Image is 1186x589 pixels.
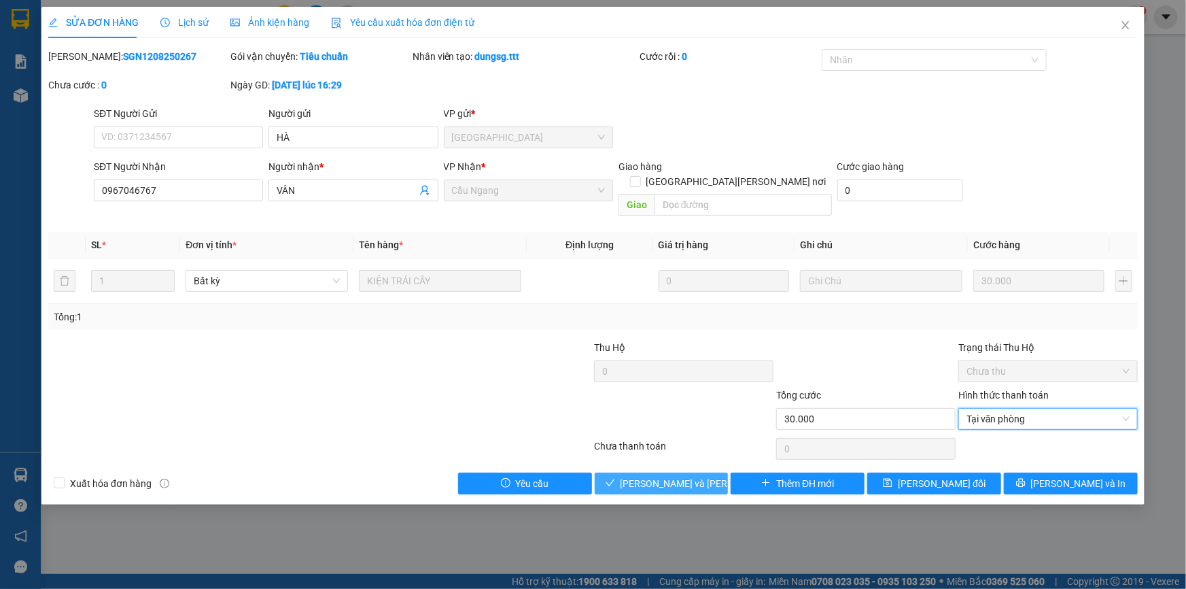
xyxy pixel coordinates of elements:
[958,390,1049,401] label: Hình thức thanh toán
[48,17,139,28] span: SỬA ĐƠN HÀNG
[973,239,1020,250] span: Cước hàng
[776,390,821,401] span: Tổng cước
[641,174,832,189] span: [GEOGRAPHIC_DATA][PERSON_NAME] nơi
[458,473,592,494] button: exclamation-circleYêu cầu
[966,361,1130,382] span: Chưa thu
[48,18,58,27] span: edit
[958,340,1138,355] div: Trạng thái Thu Hộ
[272,80,342,90] b: [DATE] lúc 16:29
[659,239,709,250] span: Giá trị hàng
[1115,270,1132,292] button: plus
[898,476,986,491] span: [PERSON_NAME] đổi
[48,78,228,92] div: Chưa cước :
[444,161,482,172] span: VP Nhận
[230,78,410,92] div: Ngày GD:
[659,270,790,292] input: 0
[837,161,905,172] label: Cước giao hàng
[160,479,169,488] span: info-circle
[516,476,549,491] span: Yêu cầu
[682,51,687,62] b: 0
[621,476,804,491] span: [PERSON_NAME] và [PERSON_NAME] hàng
[48,49,228,64] div: [PERSON_NAME]:
[1004,473,1138,494] button: printer[PERSON_NAME] và In
[230,18,240,27] span: picture
[867,473,1001,494] button: save[PERSON_NAME] đổi
[230,17,309,28] span: Ảnh kiện hàng
[94,159,263,174] div: SĐT Người Nhận
[186,239,237,250] span: Đơn vị tính
[1120,20,1131,31] span: close
[501,478,510,489] span: exclamation-circle
[595,473,729,494] button: check[PERSON_NAME] và [PERSON_NAME] hàng
[795,232,968,258] th: Ghi chú
[966,409,1130,429] span: Tại văn phòng
[618,161,662,172] span: Giao hàng
[300,51,348,62] b: Tiêu chuẩn
[606,478,615,489] span: check
[640,49,819,64] div: Cước rồi :
[268,159,438,174] div: Người nhận
[123,51,196,62] b: SGN1208250267
[655,194,832,216] input: Dọc đường
[413,49,638,64] div: Nhân viên tạo:
[359,270,521,292] input: VD: Bàn, Ghế
[837,180,963,201] input: Cước giao hàng
[160,18,170,27] span: clock-circle
[54,309,458,324] div: Tổng: 1
[731,473,865,494] button: plusThêm ĐH mới
[230,49,410,64] div: Gói vận chuyển:
[1106,7,1145,45] button: Close
[331,17,474,28] span: Yêu cầu xuất hóa đơn điện tử
[54,270,75,292] button: delete
[973,270,1104,292] input: 0
[331,18,342,29] img: icon
[419,185,430,196] span: user-add
[194,271,340,291] span: Bất kỳ
[91,239,102,250] span: SL
[160,17,209,28] span: Lịch sử
[101,80,107,90] b: 0
[761,478,771,489] span: plus
[800,270,962,292] input: Ghi Chú
[65,476,157,491] span: Xuất hóa đơn hàng
[268,106,438,121] div: Người gửi
[776,476,834,491] span: Thêm ĐH mới
[594,342,625,353] span: Thu Hộ
[359,239,403,250] span: Tên hàng
[618,194,655,216] span: Giao
[444,106,613,121] div: VP gửi
[883,478,892,489] span: save
[593,439,775,462] div: Chưa thanh toán
[94,106,263,121] div: SĐT Người Gửi
[1031,476,1126,491] span: [PERSON_NAME] và In
[565,239,614,250] span: Định lượng
[452,180,605,201] span: Cầu Ngang
[1016,478,1026,489] span: printer
[452,127,605,148] span: Sài Gòn
[475,51,520,62] b: dungsg.ttt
